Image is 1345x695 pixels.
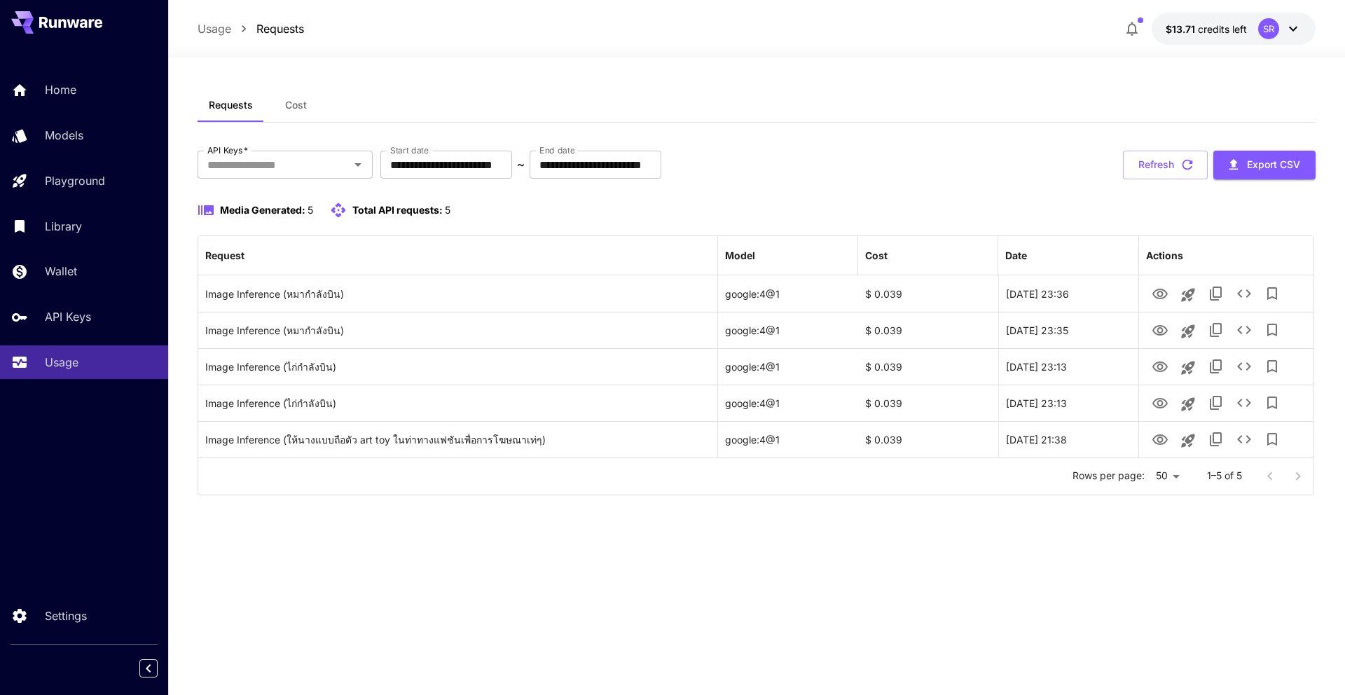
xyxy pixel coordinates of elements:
[1166,23,1198,35] span: $13.71
[1005,249,1027,261] div: Date
[1213,151,1316,179] button: Export CSV
[150,656,168,681] div: Collapse sidebar
[1146,425,1174,453] button: View
[348,155,368,174] button: Open
[865,249,888,261] div: Cost
[858,348,998,385] div: $ 0.039
[45,127,83,144] p: Models
[1174,281,1202,309] button: Launch in playground
[1146,279,1174,308] button: View
[207,144,248,156] label: API Keys
[1202,425,1230,453] button: Copy TaskUUID
[1146,315,1174,344] button: View
[1202,352,1230,380] button: Copy TaskUUID
[1166,22,1247,36] div: $13.71308
[1230,425,1258,453] button: See details
[1230,389,1258,417] button: See details
[45,354,78,371] p: Usage
[209,99,253,111] span: Requests
[1207,469,1242,483] p: 1–5 of 5
[45,172,105,189] p: Playground
[45,218,82,235] p: Library
[725,249,755,261] div: Model
[445,204,450,216] span: 5
[539,144,574,156] label: End date
[718,421,858,457] div: google:4@1
[1258,389,1286,417] button: Add to library
[1202,280,1230,308] button: Copy TaskUUID
[1258,18,1279,39] div: SR
[1146,249,1183,261] div: Actions
[1202,389,1230,417] button: Copy TaskUUID
[205,349,710,385] div: Click to copy prompt
[1174,390,1202,418] button: Launch in playground
[139,659,158,677] button: Collapse sidebar
[1152,13,1316,45] button: $13.71308SR
[308,204,313,216] span: 5
[1146,388,1174,417] button: View
[198,20,304,37] nav: breadcrumb
[256,20,304,37] a: Requests
[1202,316,1230,344] button: Copy TaskUUID
[205,312,710,348] div: Click to copy prompt
[718,312,858,348] div: google:4@1
[1258,280,1286,308] button: Add to library
[1230,316,1258,344] button: See details
[45,607,87,624] p: Settings
[718,385,858,421] div: google:4@1
[998,385,1138,421] div: 26 Sep, 2025 23:13
[285,99,307,111] span: Cost
[45,81,76,98] p: Home
[1174,354,1202,382] button: Launch in playground
[1072,469,1145,483] p: Rows per page:
[858,421,998,457] div: $ 0.039
[45,263,77,280] p: Wallet
[858,385,998,421] div: $ 0.039
[352,204,443,216] span: Total API requests:
[517,156,525,173] p: ~
[1146,352,1174,380] button: View
[1174,317,1202,345] button: Launch in playground
[1174,427,1202,455] button: Launch in playground
[858,275,998,312] div: $ 0.039
[858,312,998,348] div: $ 0.039
[390,144,429,156] label: Start date
[998,421,1138,457] div: 26 Sep, 2025 21:38
[718,348,858,385] div: google:4@1
[998,348,1138,385] div: 26 Sep, 2025 23:13
[1198,23,1247,35] span: credits left
[1230,280,1258,308] button: See details
[205,385,710,421] div: Click to copy prompt
[1258,316,1286,344] button: Add to library
[205,422,710,457] div: Click to copy prompt
[1258,425,1286,453] button: Add to library
[220,204,305,216] span: Media Generated:
[205,276,710,312] div: Click to copy prompt
[998,312,1138,348] div: 26 Sep, 2025 23:35
[1150,466,1185,486] div: 50
[205,249,244,261] div: Request
[1123,151,1208,179] button: Refresh
[45,308,91,325] p: API Keys
[1258,352,1286,380] button: Add to library
[998,275,1138,312] div: 26 Sep, 2025 23:36
[198,20,231,37] a: Usage
[718,275,858,312] div: google:4@1
[1230,352,1258,380] button: See details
